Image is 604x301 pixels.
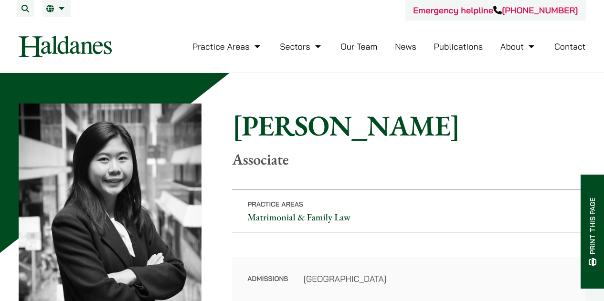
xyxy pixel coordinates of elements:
[19,36,112,57] img: Logo of Haldanes
[413,5,578,16] a: Emergency helpline[PHONE_NUMBER]
[554,41,586,52] a: Contact
[46,5,67,12] a: EN
[232,108,585,143] h1: [PERSON_NAME]
[395,41,416,52] a: News
[247,200,303,208] span: Practice Areas
[247,272,288,298] dt: Admissions
[340,41,377,52] a: Our Team
[434,41,483,52] a: Publications
[303,272,570,285] dd: [GEOGRAPHIC_DATA]
[280,41,323,52] a: Sectors
[232,150,585,168] p: Associate
[192,41,263,52] a: Practice Areas
[247,211,350,223] a: Matrimonial & Family Law
[500,41,537,52] a: About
